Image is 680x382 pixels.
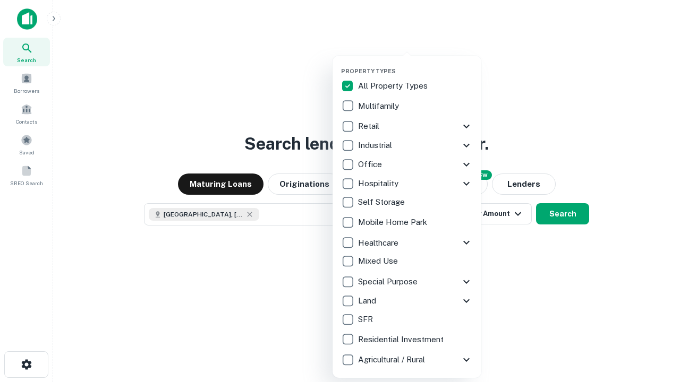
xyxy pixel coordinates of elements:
iframe: Chat Widget [627,297,680,348]
p: Healthcare [358,237,401,249]
div: Land [341,291,473,310]
div: Office [341,155,473,174]
p: Mobile Home Park [358,216,429,229]
p: Residential Investment [358,333,446,346]
div: Retail [341,117,473,136]
p: Multifamily [358,100,401,112]
span: Property Types [341,68,396,74]
p: Special Purpose [358,275,420,288]
p: SFR [358,313,375,326]
p: Mixed Use [358,255,400,267]
div: Agricultural / Rural [341,350,473,369]
div: Healthcare [341,233,473,252]
p: Hospitality [358,177,401,190]
p: Self Storage [358,196,407,209]
p: Industrial [358,139,394,152]
p: All Property Types [358,80,430,92]
p: Agricultural / Rural [358,353,427,366]
div: Industrial [341,136,473,155]
div: Special Purpose [341,272,473,291]
p: Office [358,158,384,171]
div: Hospitality [341,174,473,193]
p: Land [358,294,378,307]
p: Retail [358,120,381,133]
